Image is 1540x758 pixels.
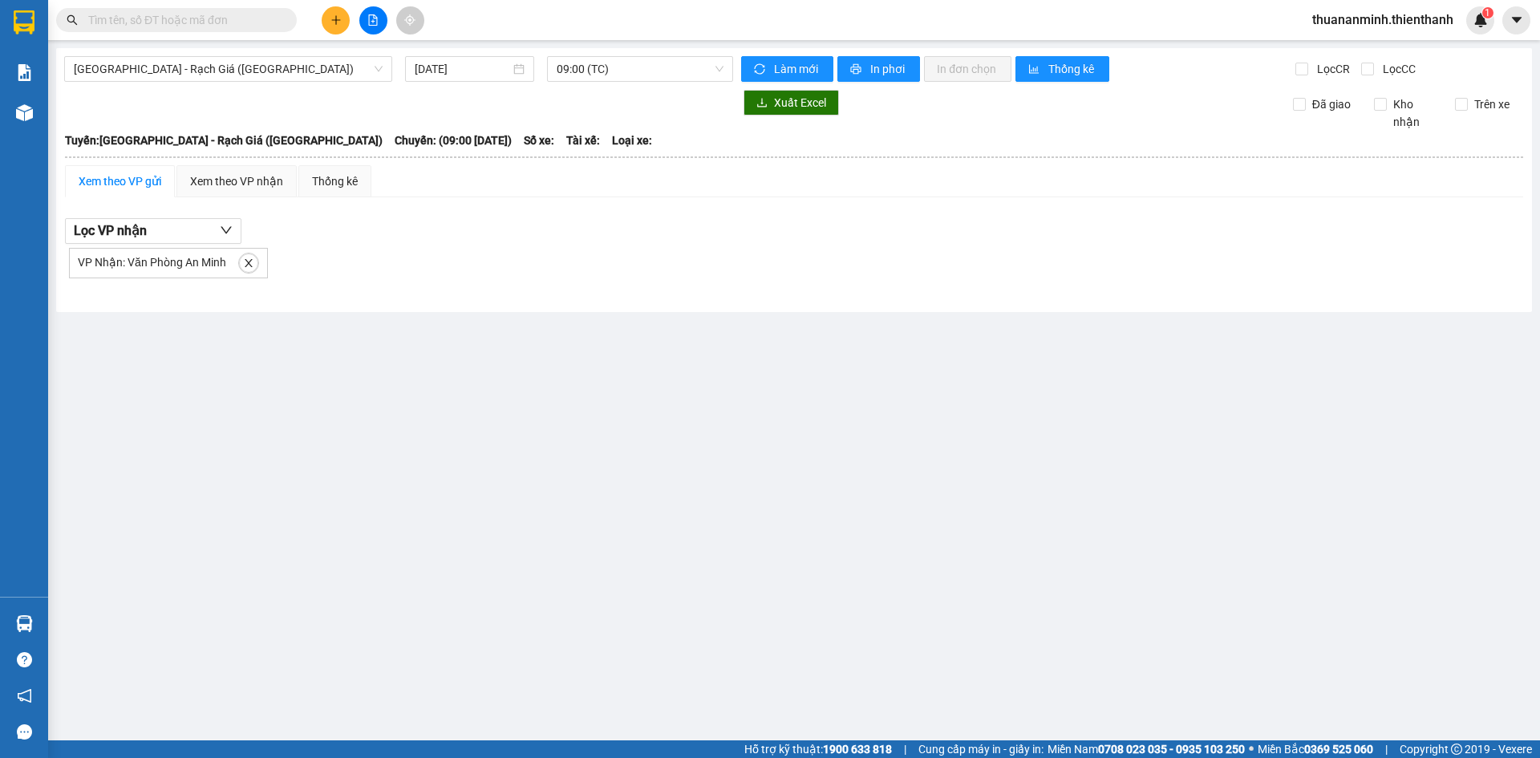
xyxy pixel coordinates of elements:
img: icon-new-feature [1473,13,1488,27]
span: sync [754,63,768,76]
sup: 1 [1482,7,1493,18]
span: Làm mới [774,60,821,78]
span: In phơi [870,60,907,78]
button: syncLàm mới [741,56,833,82]
span: bar-chart [1028,63,1042,76]
span: Lọc CC [1376,60,1418,78]
span: plus [330,14,342,26]
div: Xem theo VP gửi [79,172,161,190]
span: question-circle [17,652,32,667]
span: | [1385,740,1388,758]
div: Thống kê [312,172,358,190]
button: bar-chartThống kê [1015,56,1109,82]
button: Lọc VP nhận [65,218,241,244]
span: file-add [367,14,379,26]
span: message [17,724,32,740]
span: Hỗ trợ kỹ thuật: [744,740,892,758]
strong: 0708 023 035 - 0935 103 250 [1098,743,1245,756]
button: caret-down [1502,6,1530,34]
input: 13/09/2025 [415,60,510,78]
span: Xuất Excel [774,94,826,111]
span: Chuyến: (09:00 [DATE]) [395,132,512,149]
button: In đơn chọn [924,56,1011,82]
div: Xem theo VP nhận [190,172,283,190]
span: VP Nhận: Văn Phòng An Minh [78,256,226,269]
b: Tuyến: [GEOGRAPHIC_DATA] - Rạch Giá ([GEOGRAPHIC_DATA]) [65,134,383,147]
span: Đã giao [1306,95,1357,113]
span: copyright [1451,744,1462,755]
button: close [239,253,258,273]
span: Trên xe [1468,95,1516,113]
button: downloadXuất Excel [744,90,839,116]
span: down [220,224,233,237]
span: Số xe: [524,132,554,149]
span: search [67,14,78,26]
img: solution-icon [16,64,33,81]
span: printer [850,63,864,76]
input: Tìm tên, số ĐT hoặc mã đơn [88,11,278,29]
span: notification [17,688,32,703]
span: Loại xe: [612,132,652,149]
span: aim [404,14,415,26]
span: thuananminh.thienthanh [1299,10,1466,30]
span: 1 [1485,7,1490,18]
span: download [756,97,768,110]
strong: 1900 633 818 [823,743,892,756]
span: Lọc VP nhận [74,221,147,241]
span: caret-down [1510,13,1524,27]
button: printerIn phơi [837,56,920,82]
img: warehouse-icon [16,615,33,632]
button: aim [396,6,424,34]
span: Thống kê [1048,60,1096,78]
span: Miền Bắc [1258,740,1373,758]
span: Kho nhận [1387,95,1443,131]
span: Miền Nam [1048,740,1245,758]
span: 09:00 (TC) [557,57,723,81]
span: Sài Gòn - Rạch Giá (Hàng Hoá) [74,57,383,81]
span: Cung cấp máy in - giấy in: [918,740,1044,758]
span: Tài xế: [566,132,600,149]
img: warehouse-icon [16,104,33,121]
strong: 0369 525 060 [1304,743,1373,756]
img: logo-vxr [14,10,34,34]
span: Lọc CR [1311,60,1352,78]
button: plus [322,6,350,34]
span: ⚪️ [1249,746,1254,752]
span: | [904,740,906,758]
button: file-add [359,6,387,34]
span: close [240,257,257,269]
